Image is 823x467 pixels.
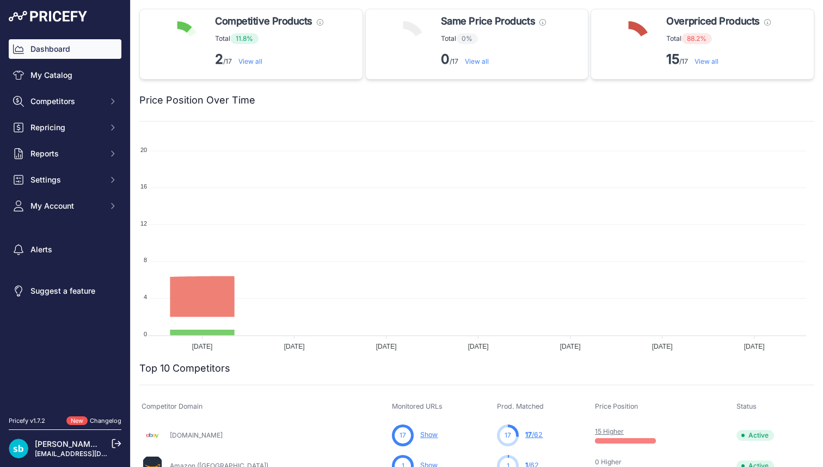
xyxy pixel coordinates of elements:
[230,33,259,44] span: 11.8%
[144,331,147,337] tspan: 0
[465,57,489,65] a: View all
[666,33,770,44] p: Total
[525,430,543,439] a: 17/62
[215,51,223,67] strong: 2
[420,430,438,439] a: Show
[441,51,450,67] strong: 0
[35,450,149,458] a: [EMAIL_ADDRESS][DOMAIN_NAME]
[9,240,121,259] a: Alerts
[736,430,774,441] span: Active
[144,294,147,300] tspan: 4
[215,33,323,44] p: Total
[9,92,121,111] button: Competitors
[595,402,638,410] span: Price Position
[9,170,121,190] button: Settings
[666,14,759,29] span: Overpriced Products
[681,33,712,44] span: 88.2%
[666,51,770,68] p: /17
[441,33,546,44] p: Total
[560,343,581,350] tspan: [DATE]
[400,430,406,440] span: 17
[9,144,121,163] button: Reports
[30,148,102,159] span: Reports
[595,458,665,466] p: 0 Higher
[140,147,147,153] tspan: 20
[142,402,202,410] span: Competitor Domain
[30,174,102,185] span: Settings
[441,14,535,29] span: Same Price Products
[9,196,121,216] button: My Account
[744,343,765,350] tspan: [DATE]
[238,57,262,65] a: View all
[139,93,255,108] h2: Price Position Over Time
[170,431,223,439] a: [DOMAIN_NAME]
[215,51,323,68] p: /17
[30,96,102,107] span: Competitors
[376,343,397,350] tspan: [DATE]
[468,343,489,350] tspan: [DATE]
[140,220,147,227] tspan: 12
[66,416,88,426] span: New
[35,439,162,448] a: [PERSON_NAME] [MEDICAL_DATA]
[90,417,121,424] a: Changelog
[284,343,305,350] tspan: [DATE]
[441,51,546,68] p: /17
[9,281,121,301] a: Suggest a feature
[9,11,87,22] img: Pricefy Logo
[456,33,478,44] span: 0%
[9,39,121,59] a: Dashboard
[144,257,147,263] tspan: 8
[652,343,673,350] tspan: [DATE]
[9,65,121,85] a: My Catalog
[30,122,102,133] span: Repricing
[695,57,718,65] a: View all
[9,118,121,137] button: Repricing
[140,183,147,190] tspan: 16
[505,430,511,440] span: 17
[192,343,213,350] tspan: [DATE]
[497,402,544,410] span: Prod. Matched
[9,416,45,426] div: Pricefy v1.7.2
[30,201,102,211] span: My Account
[215,14,312,29] span: Competitive Products
[139,361,230,376] h2: Top 10 Competitors
[736,402,757,410] span: Status
[525,430,532,439] span: 17
[392,402,443,410] span: Monitored URLs
[595,427,624,435] a: 15 Higher
[9,39,121,403] nav: Sidebar
[666,51,679,67] strong: 15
